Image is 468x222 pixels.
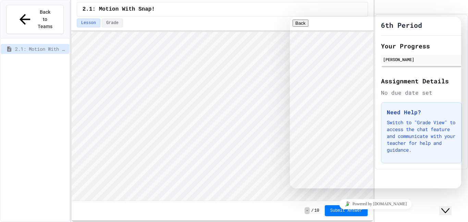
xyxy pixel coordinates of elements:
button: Back to Teams [6,5,64,34]
iframe: chat widget [439,195,461,215]
span: Back to Teams [37,9,53,30]
span: 2.1: Motion With Snap! [83,5,155,13]
iframe: chat widget [290,17,461,188]
button: Grade [102,19,123,27]
iframe: Snap! Programming Environment [72,32,373,201]
span: 2.1: Motion With Snap! [15,45,66,52]
button: Lesson [77,19,100,27]
iframe: chat widget [290,196,461,212]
